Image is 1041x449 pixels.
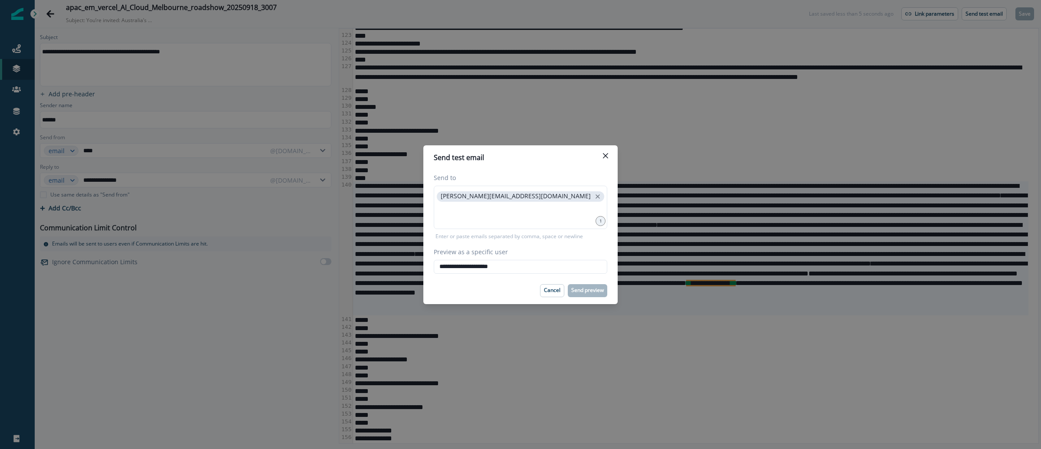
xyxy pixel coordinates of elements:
p: Enter or paste emails separated by comma, space or newline [434,233,585,240]
button: close [593,192,602,201]
p: Send test email [434,152,484,163]
p: Cancel [544,287,560,293]
label: Preview as a specific user [434,247,602,256]
div: 1 [596,216,606,226]
button: Close [599,149,612,163]
p: Send preview [571,287,604,293]
p: [PERSON_NAME][EMAIL_ADDRESS][DOMAIN_NAME] [441,193,591,200]
label: Send to [434,173,602,182]
button: Send preview [568,284,607,297]
button: Cancel [540,284,564,297]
